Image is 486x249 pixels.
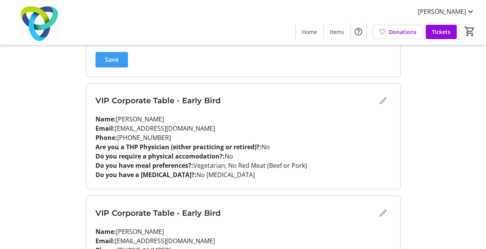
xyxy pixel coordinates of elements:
button: [PERSON_NAME] [412,5,481,18]
p: No [MEDICAL_DATA] [95,170,391,179]
span: [PERSON_NAME] [418,7,466,16]
p: No [95,152,391,161]
strong: Do you have a [MEDICAL_DATA]?: [95,171,196,179]
strong: Email: [95,236,115,245]
a: Donations [373,25,423,39]
span: Save [105,55,119,64]
strong: Email: [95,124,115,133]
h3: VIP Corporate Table - Early Bird [95,207,375,218]
button: Cart [463,24,477,38]
strong: Are you a THP Physician (either practicing or retired)?: [95,143,261,151]
strong: Name: [95,115,116,123]
p: [PERSON_NAME] [95,114,391,124]
span: Home [302,28,317,36]
p: [EMAIL_ADDRESS][DOMAIN_NAME] [95,236,391,245]
p: [EMAIL_ADDRESS][DOMAIN_NAME] [95,124,391,133]
strong: Phone: [95,133,117,142]
span: Donations [389,28,416,36]
h3: VIP Corporate Table - Early Bird [95,95,375,106]
img: Trillium Health Partners Foundation's Logo [5,3,73,42]
button: Help [351,24,366,39]
p: Vegetarian; No Red Meat (Beef or Pork) [95,161,391,170]
p: No [95,142,391,152]
a: Home [296,25,323,39]
strong: Do you require a physical accomodation?: [95,152,225,160]
p: [PERSON_NAME] [95,227,391,236]
button: Save [95,52,128,67]
span: Tickets [432,28,450,36]
p: [PHONE_NUMBER] [95,133,391,142]
strong: Do you have meal preferences?: [95,161,193,170]
span: Items [330,28,344,36]
strong: Name: [95,227,116,235]
a: Tickets [426,25,457,39]
a: Items [324,25,350,39]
